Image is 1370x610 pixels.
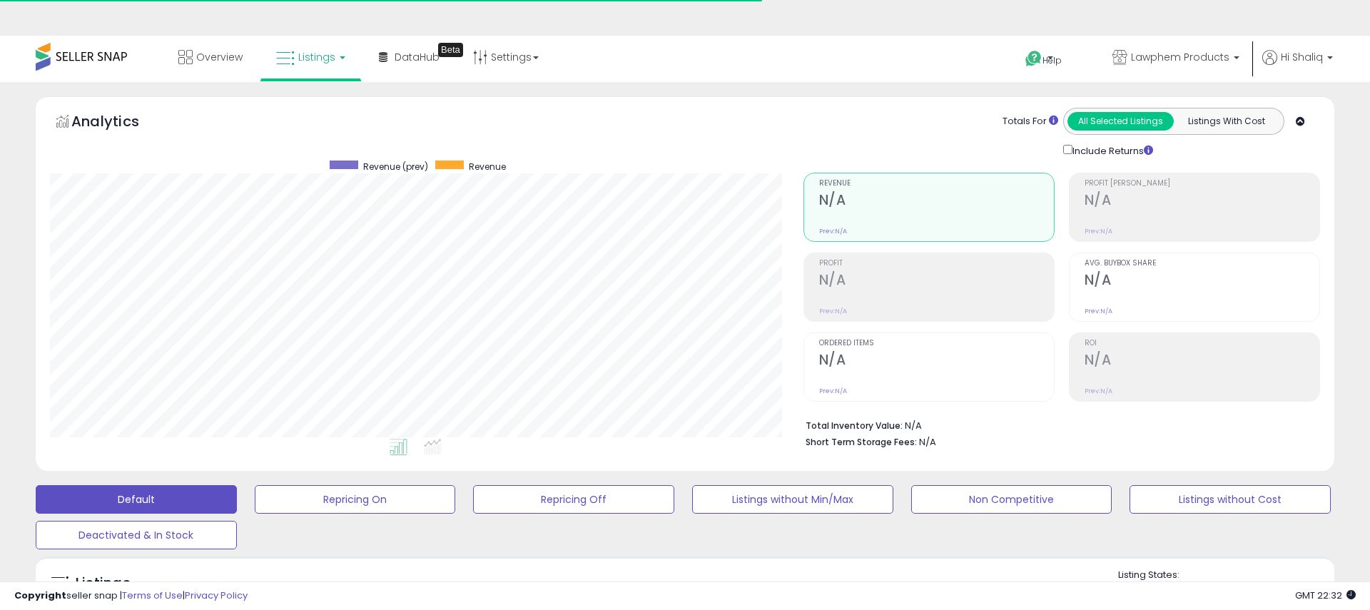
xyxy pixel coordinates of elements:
small: Prev: N/A [819,387,847,395]
a: DataHub [368,36,450,78]
h2: N/A [1085,272,1319,291]
a: Overview [168,36,253,78]
a: Settings [462,36,549,78]
span: Overview [196,50,243,64]
button: Default [36,485,237,514]
li: N/A [806,416,1309,433]
span: N/A [919,435,936,449]
a: Privacy Policy [185,589,248,602]
h5: Analytics [71,111,167,135]
div: seller snap | | [14,589,248,603]
span: Avg. Buybox Share [1085,260,1319,268]
small: Prev: N/A [1085,227,1112,235]
span: Ordered Items [819,340,1054,347]
h5: Listings [76,574,131,594]
i: Get Help [1025,50,1042,68]
button: Listings With Cost [1173,112,1279,131]
button: All Selected Listings [1067,112,1174,131]
button: Deactivated & In Stock [36,521,237,549]
button: Listings without Min/Max [692,485,893,514]
a: Terms of Use [122,589,183,602]
span: 2025-10-7 22:32 GMT [1295,589,1356,602]
span: Revenue [469,161,506,173]
button: Listings without Cost [1130,485,1331,514]
button: Repricing Off [473,485,674,514]
b: Total Inventory Value: [806,420,903,432]
div: Tooltip anchor [438,43,463,57]
span: ROI [1085,340,1319,347]
small: Prev: N/A [1085,387,1112,395]
strong: Copyright [14,589,66,602]
h2: N/A [819,352,1054,371]
span: DataHub [395,50,440,64]
span: Lawphem Products [1131,50,1229,64]
small: Prev: N/A [819,227,847,235]
h2: N/A [819,272,1054,291]
p: Listing States: [1118,569,1334,582]
span: Help [1042,54,1062,66]
span: Hi Shaliq [1281,50,1323,64]
a: Hi Shaliq [1262,50,1333,82]
a: Lawphem Products [1102,36,1250,82]
div: Totals For [1003,115,1058,128]
button: Repricing On [255,485,456,514]
small: Prev: N/A [819,307,847,315]
h2: N/A [1085,352,1319,371]
span: Listings [298,50,335,64]
h2: N/A [819,192,1054,211]
span: Profit [819,260,1054,268]
a: Help [1014,39,1090,82]
span: Revenue (prev) [363,161,428,173]
span: Profit [PERSON_NAME] [1085,180,1319,188]
button: Non Competitive [911,485,1112,514]
a: Listings [265,36,356,78]
div: Include Returns [1052,142,1170,158]
b: Short Term Storage Fees: [806,436,917,448]
span: Revenue [819,180,1054,188]
small: Prev: N/A [1085,307,1112,315]
h2: N/A [1085,192,1319,211]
